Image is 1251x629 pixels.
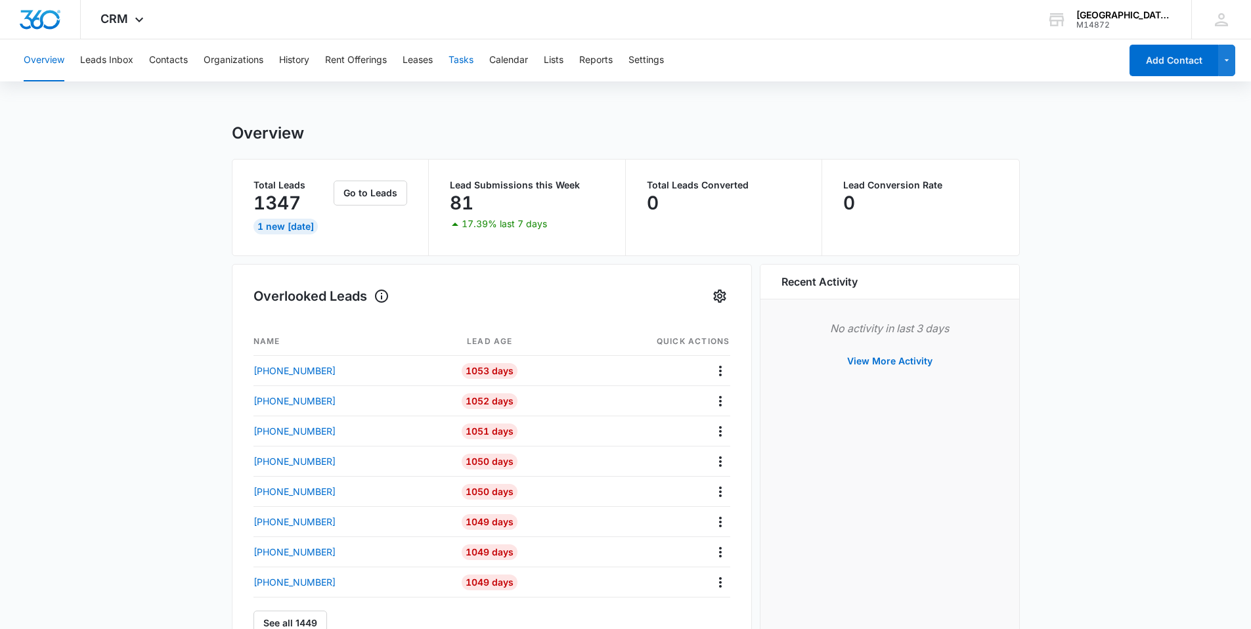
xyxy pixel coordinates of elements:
p: [PHONE_NUMBER] [253,454,336,468]
a: [PHONE_NUMBER] [253,515,422,529]
h1: Overview [232,123,304,143]
div: 1051 Days [462,423,517,439]
p: [PHONE_NUMBER] [253,424,336,438]
th: Lead age [422,328,558,356]
p: [PHONE_NUMBER] [253,575,336,589]
button: Tasks [449,39,473,81]
button: Leases [403,39,433,81]
a: [PHONE_NUMBER] [253,575,422,589]
button: Reports [579,39,613,81]
button: Go to Leads [334,181,407,206]
button: History [279,39,309,81]
p: 81 [450,192,473,213]
button: Overview [24,39,64,81]
p: [PHONE_NUMBER] [253,545,336,559]
button: Leads Inbox [80,39,133,81]
button: Calendar [489,39,528,81]
button: Actions [710,391,730,411]
span: CRM [100,12,128,26]
p: Total Leads [253,181,332,190]
div: 1049 Days [462,544,517,560]
a: Go to Leads [334,187,407,198]
div: 1049 Days [462,575,517,590]
a: [PHONE_NUMBER] [253,485,422,498]
div: 1053 Days [462,363,517,379]
p: 17.39% last 7 days [462,219,547,228]
div: 1 New [DATE] [253,219,318,234]
th: Quick actions [558,328,730,356]
button: Settings [709,286,730,307]
p: [PHONE_NUMBER] [253,364,336,378]
button: Organizations [204,39,263,81]
button: View More Activity [834,345,946,377]
button: Contacts [149,39,188,81]
div: 1049 Days [462,514,517,530]
p: 0 [843,192,855,213]
a: [PHONE_NUMBER] [253,424,422,438]
button: Rent Offerings [325,39,387,81]
button: Actions [710,481,730,502]
p: No activity in last 3 days [781,320,998,336]
button: Actions [710,451,730,471]
p: Lead Submissions this Week [450,181,604,190]
button: Actions [710,421,730,441]
p: [PHONE_NUMBER] [253,394,336,408]
div: 1050 Days [462,454,517,469]
button: Add Contact [1130,45,1218,76]
p: 0 [647,192,659,213]
p: [PHONE_NUMBER] [253,515,336,529]
button: Actions [710,511,730,532]
div: 1052 Days [462,393,517,409]
button: Actions [710,572,730,592]
a: [PHONE_NUMBER] [253,545,422,559]
a: [PHONE_NUMBER] [253,394,422,408]
h1: Overlooked Leads [253,286,389,306]
div: 1050 Days [462,484,517,500]
h6: Recent Activity [781,274,858,290]
a: [PHONE_NUMBER] [253,364,422,378]
a: [PHONE_NUMBER] [253,454,422,468]
th: Name [253,328,422,356]
button: Settings [628,39,664,81]
p: 1347 [253,192,301,213]
button: Actions [710,360,730,381]
button: Lists [544,39,563,81]
div: account id [1076,20,1172,30]
p: Lead Conversion Rate [843,181,998,190]
p: Total Leads Converted [647,181,801,190]
div: account name [1076,10,1172,20]
button: Actions [710,542,730,562]
p: [PHONE_NUMBER] [253,485,336,498]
